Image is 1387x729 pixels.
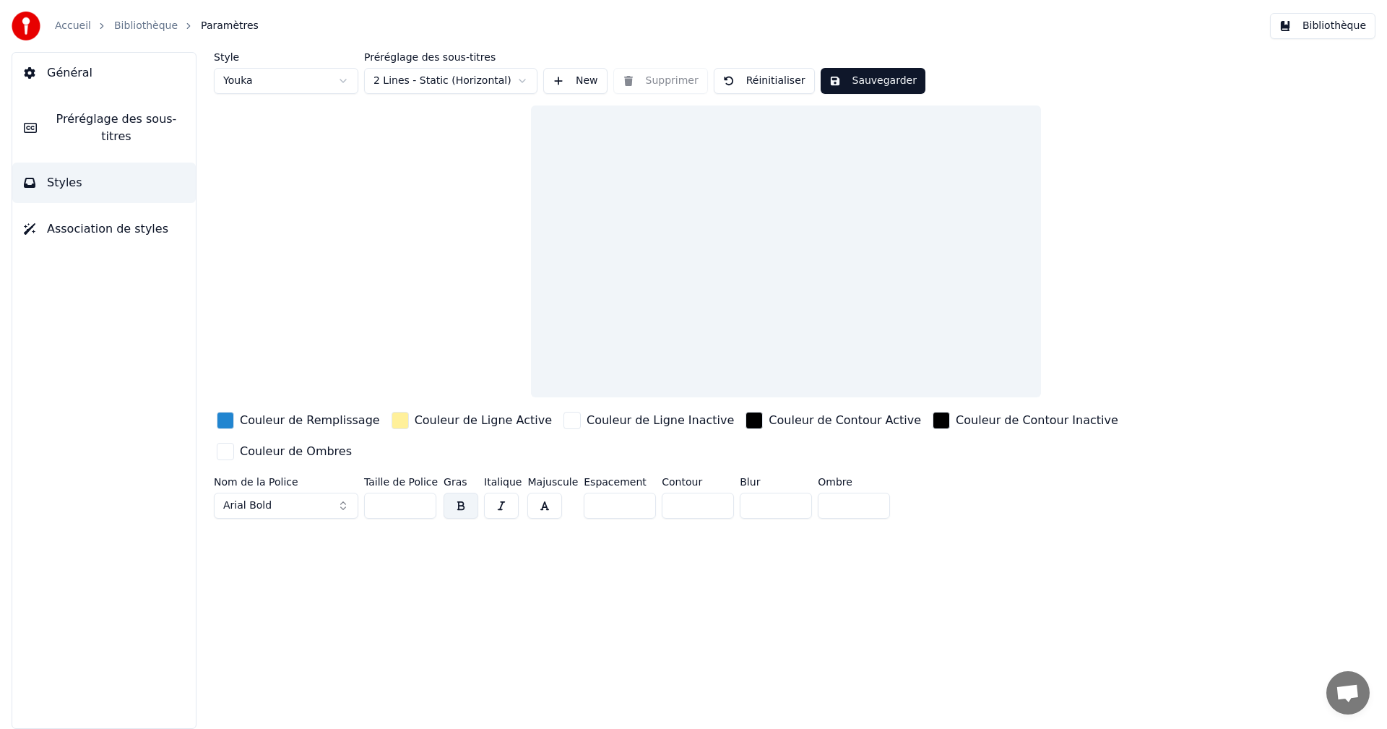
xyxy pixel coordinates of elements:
[930,409,1121,432] button: Couleur de Contour Inactive
[818,477,890,487] label: Ombre
[223,499,272,513] span: Arial Bold
[769,412,921,429] div: Couleur de Contour Active
[543,68,608,94] button: New
[415,412,552,429] div: Couleur de Ligne Active
[214,52,358,62] label: Style
[240,443,352,460] div: Couleur de Ombres
[444,477,478,487] label: Gras
[1270,13,1375,39] button: Bibliothèque
[12,209,196,249] button: Association de styles
[587,412,734,429] div: Couleur de Ligne Inactive
[740,477,812,487] label: Blur
[364,52,537,62] label: Préréglage des sous-titres
[214,440,355,463] button: Couleur de Ombres
[55,19,259,33] nav: breadcrumb
[12,53,196,93] button: Général
[114,19,178,33] a: Bibliothèque
[201,19,259,33] span: Paramètres
[47,174,82,191] span: Styles
[821,68,925,94] button: Sauvegarder
[662,477,734,487] label: Contour
[240,412,380,429] div: Couleur de Remplissage
[214,409,383,432] button: Couleur de Remplissage
[484,477,522,487] label: Italique
[48,111,184,145] span: Préréglage des sous-titres
[12,12,40,40] img: youka
[527,477,578,487] label: Majuscule
[389,409,555,432] button: Couleur de Ligne Active
[364,477,438,487] label: Taille de Police
[214,477,358,487] label: Nom de la Police
[743,409,924,432] button: Couleur de Contour Active
[584,477,656,487] label: Espacement
[956,412,1118,429] div: Couleur de Contour Inactive
[561,409,737,432] button: Couleur de Ligne Inactive
[1326,671,1370,715] div: Ouvrir le chat
[47,64,92,82] span: Général
[714,68,815,94] button: Réinitialiser
[47,220,168,238] span: Association de styles
[55,19,91,33] a: Accueil
[12,99,196,157] button: Préréglage des sous-titres
[12,163,196,203] button: Styles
